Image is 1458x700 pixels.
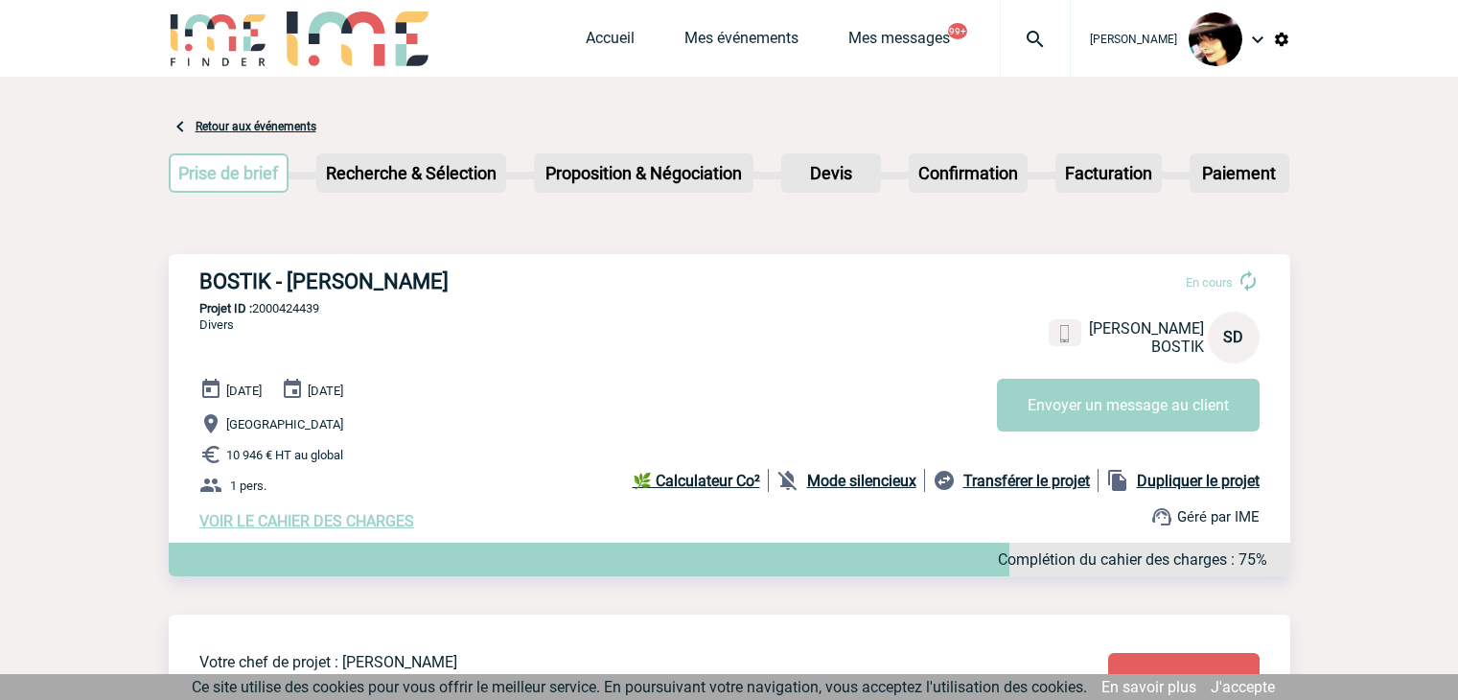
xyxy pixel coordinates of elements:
[318,155,504,191] p: Recherche & Sélection
[226,384,262,398] span: [DATE]
[1151,338,1204,356] span: BOSTIK
[1101,678,1196,696] a: En savoir plus
[783,155,879,191] p: Devis
[192,678,1087,696] span: Ce site utilise des cookies pour vous offrir le meilleur service. En poursuivant votre navigation...
[199,269,775,293] h3: BOSTIK - [PERSON_NAME]
[226,417,343,432] span: [GEOGRAPHIC_DATA]
[1090,33,1177,46] span: [PERSON_NAME]
[308,384,343,398] span: [DATE]
[1057,155,1160,191] p: Facturation
[171,155,288,191] p: Prise de brief
[226,448,343,462] span: 10 946 € HT au global
[1186,275,1233,290] span: En cours
[1089,319,1204,338] span: [PERSON_NAME]
[684,29,798,56] a: Mes événements
[1189,12,1242,66] img: 101023-0.jpg
[169,12,268,66] img: IME-Finder
[911,155,1026,191] p: Confirmation
[1056,325,1074,342] img: portable.png
[997,379,1260,432] button: Envoyer un message au client
[199,512,414,530] a: VOIR LE CAHIER DES CHARGES
[848,29,950,56] a: Mes messages
[230,478,266,493] span: 1 pers.
[963,472,1090,490] b: Transférer le projet
[196,120,316,133] a: Retour aux événements
[1177,508,1260,525] span: Géré par IME
[807,472,916,490] b: Mode silencieux
[199,301,252,315] b: Projet ID :
[633,472,760,490] b: 🌿 Calculateur Co²
[1211,678,1275,696] a: J'accepte
[199,317,234,332] span: Divers
[536,155,752,191] p: Proposition & Négociation
[1156,672,1212,690] span: Modifier
[169,301,1290,315] p: 2000424439
[199,653,995,671] p: Votre chef de projet : [PERSON_NAME]
[1223,328,1243,346] span: SD
[633,469,769,492] a: 🌿 Calculateur Co²
[1106,469,1129,492] img: file_copy-black-24dp.png
[948,23,967,39] button: 99+
[586,29,635,56] a: Accueil
[1150,505,1173,528] img: support.png
[1137,472,1260,490] b: Dupliquer le projet
[1192,155,1287,191] p: Paiement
